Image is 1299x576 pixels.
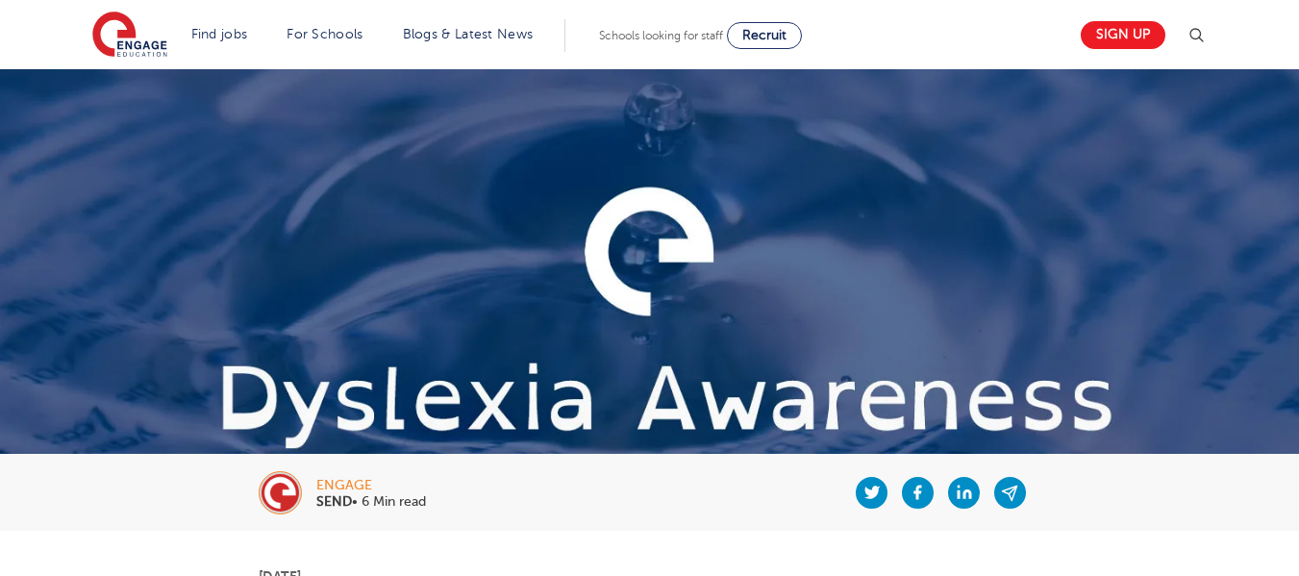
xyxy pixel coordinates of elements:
div: engage [316,479,426,492]
p: • 6 Min read [316,495,426,509]
b: SEND [316,494,352,509]
a: Recruit [727,22,802,49]
a: Sign up [1081,21,1165,49]
a: Blogs & Latest News [403,27,534,41]
a: Find jobs [191,27,248,41]
span: Recruit [742,28,787,42]
img: Engage Education [92,12,167,60]
a: For Schools [287,27,362,41]
span: Schools looking for staff [599,29,723,42]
